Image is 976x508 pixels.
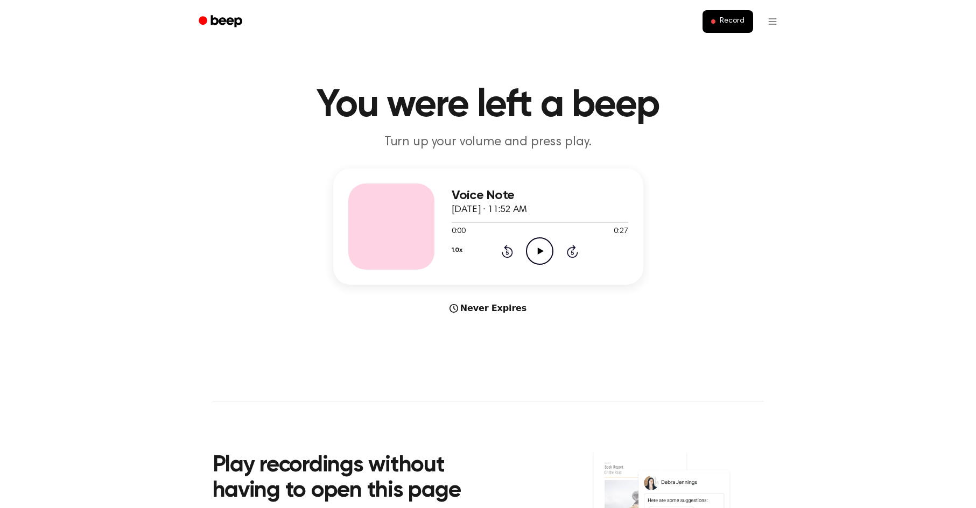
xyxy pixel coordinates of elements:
[333,302,643,315] div: Never Expires
[191,11,252,32] a: Beep
[452,205,527,215] span: [DATE] · 11:52 AM
[282,133,695,151] p: Turn up your volume and press play.
[452,188,628,203] h3: Voice Note
[213,86,764,125] h1: You were left a beep
[614,226,628,237] span: 0:27
[703,10,753,33] button: Record
[720,17,744,26] span: Record
[213,453,503,504] h2: Play recordings without having to open this page
[452,226,466,237] span: 0:00
[452,241,462,259] button: 1.0x
[760,9,785,34] button: Open menu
